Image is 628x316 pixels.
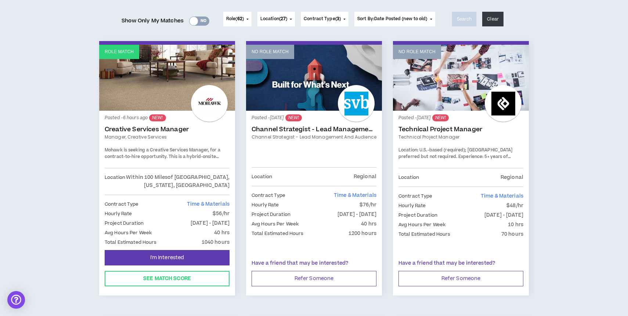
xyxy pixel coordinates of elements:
[105,200,139,208] p: Contract Type
[398,202,426,210] p: Hourly Rate
[105,48,134,55] p: Role Match
[105,173,125,190] p: Location
[105,271,230,286] button: See Match Score
[398,221,445,229] p: Avg Hours Per Week
[508,221,523,229] p: 10 hrs
[7,291,25,309] div: Open Intercom Messenger
[252,134,376,140] a: Channel Strategist - Lead Management and Audience
[226,16,244,22] span: Role ( )
[252,271,376,286] button: Refer Someone
[252,126,376,133] a: Channel Strategist - Lead Management and Audience
[125,173,230,190] p: Within 100 Miles of [GEOGRAPHIC_DATA], [US_STATE], [GEOGRAPHIC_DATA]
[105,219,144,227] p: Project Duration
[285,114,302,121] sup: NEW!
[213,210,230,218] p: $56/hr
[191,219,230,227] p: [DATE] - [DATE]
[252,48,289,55] p: No Role Match
[337,16,339,22] span: 3
[501,173,523,181] p: Regional
[252,114,376,121] p: Posted - [DATE]
[252,229,304,238] p: Total Estimated Hours
[398,134,523,140] a: Technical Project Manager
[260,16,287,22] span: Location ( )
[349,229,376,238] p: 1200 hours
[481,192,523,200] span: Time & Materials
[482,12,504,26] button: Clear
[393,45,529,111] a: No Role Match
[105,126,230,133] a: Creative Services Manager
[398,48,436,55] p: No Role Match
[354,12,435,26] button: Sort By:Date Posted (new to old)
[99,45,235,111] a: Role Match
[398,230,451,238] p: Total Estimated Hours
[246,45,382,111] a: No Role Match
[237,16,242,22] span: 62
[398,173,419,181] p: Location
[105,147,222,173] span: Mohawk is seeking a Creative Services Manager, for a contract-to-hire opportunity. This is a hybr...
[281,16,286,22] span: 27
[105,250,230,265] button: I'm Interested
[105,229,152,237] p: Avg Hours Per Week
[458,154,483,160] span: Experience:
[214,229,230,237] p: 40 hrs
[105,134,230,140] a: Manager, Creative Services
[398,126,523,133] a: Technical Project Manager
[105,238,157,246] p: Total Estimated Hours
[506,202,523,210] p: $48/hr
[257,12,295,26] button: Location(27)
[122,15,184,26] span: Show Only My Matches
[202,238,230,246] p: 1040 hours
[398,211,437,219] p: Project Duration
[398,147,418,153] span: Location:
[252,220,299,228] p: Avg Hours Per Week
[360,201,376,209] p: $76/hr
[304,16,341,22] span: Contract Type ( )
[105,114,230,121] p: Posted - 6 hours ago
[361,220,376,228] p: 40 hrs
[501,230,523,238] p: 70 hours
[398,192,433,200] p: Contract Type
[357,16,427,22] span: Sort By: Date Posted (new to old)
[252,201,279,209] p: Hourly Rate
[452,12,477,26] button: Search
[354,173,376,181] p: Regional
[223,12,252,26] button: Role(62)
[149,114,166,121] sup: NEW!
[105,210,132,218] p: Hourly Rate
[252,210,290,218] p: Project Duration
[432,114,449,121] sup: NEW!
[398,114,523,121] p: Posted - [DATE]
[252,260,376,267] p: Have a friend that may be interested?
[338,210,376,218] p: [DATE] - [DATE]
[187,201,230,208] span: Time & Materials
[484,211,523,219] p: [DATE] - [DATE]
[334,192,376,199] span: Time & Materials
[150,254,184,261] span: I'm Interested
[398,147,513,160] span: U.S.-based (required); [GEOGRAPHIC_DATA] preferred but not required.
[252,191,286,199] p: Contract Type
[252,173,272,181] p: Location
[398,260,523,267] p: Have a friend that may be interested?
[398,271,523,286] button: Refer Someone
[301,12,349,26] button: Contract Type(3)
